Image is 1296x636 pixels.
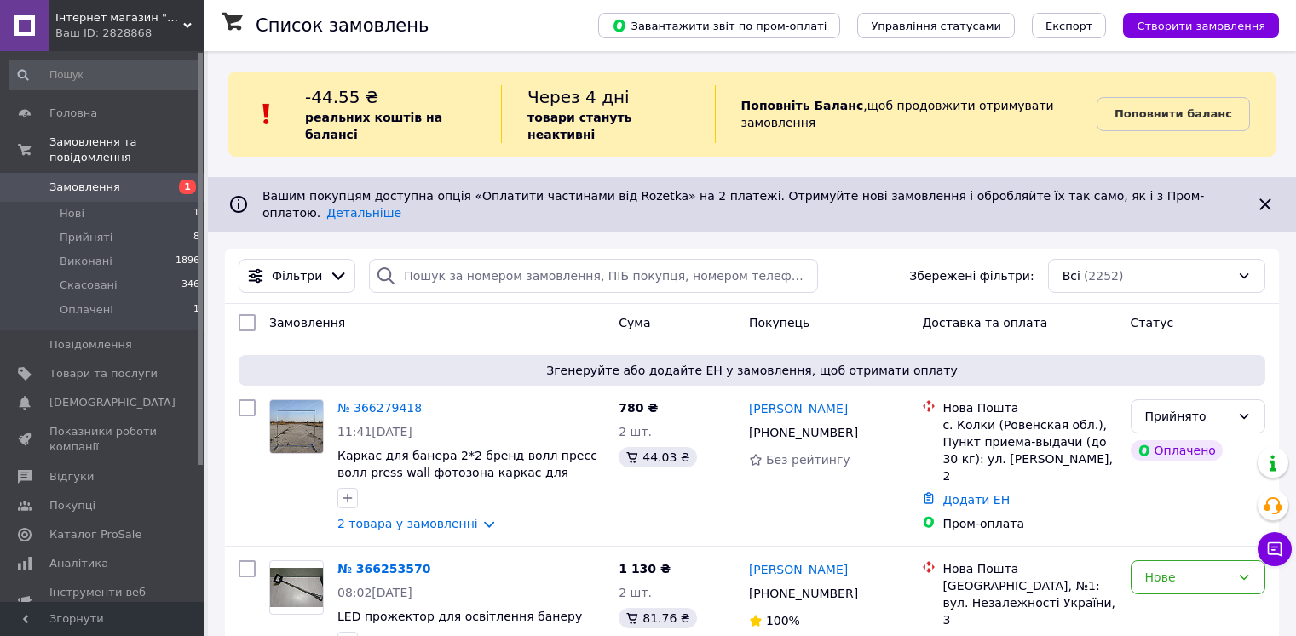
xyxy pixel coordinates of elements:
span: Управління статусами [871,20,1001,32]
div: 44.03 ₴ [619,447,696,467]
span: Всі [1063,267,1080,284]
span: Статус [1131,316,1174,329]
button: Управління статусами [857,13,1015,38]
span: (2252) [1084,269,1124,283]
span: Товари та послуги [49,366,158,381]
span: Нові [60,206,84,221]
b: Поповнити баланс [1115,107,1232,120]
span: Інструменти веб-майстра та SEO [49,585,158,616]
div: [PHONE_NUMBER] [746,421,861,444]
img: Фото товару [270,400,323,453]
div: Нова Пошта [942,399,1116,416]
input: Пошук [9,60,201,90]
span: Створити замовлення [1137,20,1265,32]
span: Замовлення та повідомлення [49,135,204,165]
span: Cума [619,316,650,329]
span: Замовлення [49,180,120,195]
span: 346 [181,278,199,293]
span: Згенеруйте або додайте ЕН у замовлення, щоб отримати оплату [245,362,1259,379]
input: Пошук за номером замовлення, ПІБ покупця, номером телефону, Email, номером накладної [369,259,818,293]
div: Пром-оплата [942,515,1116,532]
span: 08:02[DATE] [337,586,412,599]
div: с. Колки (Ровенская обл.), Пункт приема-выдачи (до 30 кг): ул. [PERSON_NAME], 2 [942,416,1116,484]
a: Детальніше [326,206,401,220]
span: 1 130 ₴ [619,562,671,576]
span: Експорт [1045,20,1093,32]
span: Завантажити звіт по пром-оплаті [612,18,827,33]
span: 8 [193,230,199,245]
span: Без рейтингу [766,453,850,467]
span: 11:41[DATE] [337,425,412,438]
span: 1 [193,302,199,318]
span: Покупці [49,498,95,513]
button: Чат з покупцем [1258,532,1292,566]
span: 1 [179,180,196,194]
span: 1 [193,206,199,221]
a: № 366253570 [337,562,430,576]
div: Оплачено [1131,440,1223,461]
span: Головна [49,106,97,121]
a: [PERSON_NAME] [749,561,848,578]
div: [GEOGRAPHIC_DATA], №1: вул. Незалежності України, 3 [942,577,1116,628]
a: Фото товару [269,399,324,454]
span: Через 4 дні [527,87,630,107]
a: Каркас для банера 2*2 бренд волл пресс волл press wall фотозона каркас для фотозони рекламний стенд [337,449,597,496]
span: Показники роботи компанії [49,424,158,455]
span: 2 шт. [619,425,652,438]
span: Відгуки [49,469,94,484]
span: Доставка та оплата [922,316,1047,329]
div: Ваш ID: 2828868 [55,26,204,41]
span: -44.55 ₴ [305,87,378,107]
span: 2 шт. [619,586,652,599]
a: [PERSON_NAME] [749,400,848,417]
div: 81.76 ₴ [619,608,696,628]
span: Збережені фільтри: [909,267,1034,284]
button: Експорт [1032,13,1107,38]
h1: Список замовлень [256,15,429,36]
a: LED прожектор для освітлення банеру [337,610,582,623]
div: Прийнято [1145,407,1230,426]
a: Додати ЕН [942,493,1010,507]
span: Покупець [749,316,809,329]
span: Каталог ProSale [49,527,141,542]
img: :exclamation: [254,101,279,127]
a: Створити замовлення [1106,18,1279,32]
span: Аналітика [49,556,108,571]
b: Поповніть Баланс [741,99,864,112]
span: Замовлення [269,316,345,329]
span: Прийняті [60,230,112,245]
img: Фото товару [270,568,323,608]
button: Завантажити звіт по пром-оплаті [598,13,840,38]
span: Виконані [60,254,112,269]
span: [DEMOGRAPHIC_DATA] [49,395,176,410]
span: 780 ₴ [619,401,658,415]
span: Фільтри [272,267,322,284]
a: Поповнити баланс [1097,97,1250,131]
span: Інтернет магазин "Металеві конструкції" [55,10,183,26]
span: Повідомлення [49,337,132,352]
b: реальних коштів на балансі [305,111,442,141]
button: Створити замовлення [1123,13,1279,38]
span: 1896 [176,254,199,269]
span: Оплачені [60,302,113,318]
div: , щоб продовжити отримувати замовлення [715,85,1097,143]
div: Нове [1145,568,1230,587]
span: Скасовані [60,278,118,293]
span: Вашим покупцям доступна опція «Оплатити частинами від Rozetka» на 2 платежі. Отримуйте нові замов... [262,189,1204,220]
a: Фото товару [269,560,324,615]
b: товари стануть неактивні [527,111,631,141]
span: 100% [766,614,800,627]
div: [PHONE_NUMBER] [746,582,861,605]
a: № 366279418 [337,401,422,415]
div: Нова Пошта [942,560,1116,577]
a: 2 товара у замовленні [337,517,478,530]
